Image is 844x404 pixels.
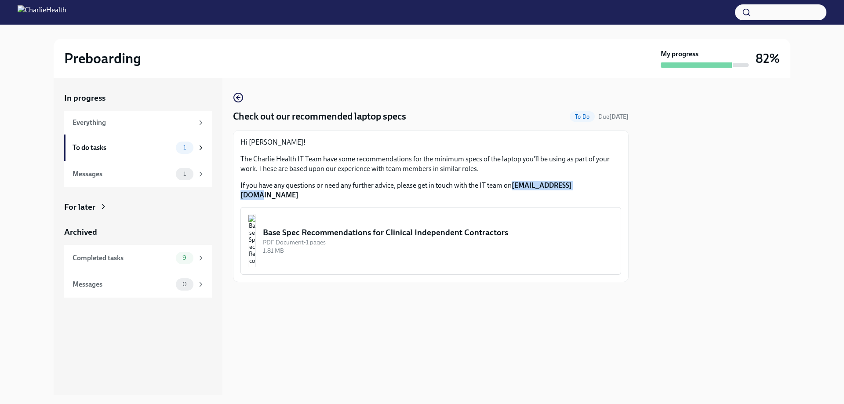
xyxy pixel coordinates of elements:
[240,207,621,275] button: Base Spec Recommendations for Clinical Independent ContractorsPDF Document•1 pages1.81 MB
[18,5,66,19] img: CharlieHealth
[178,171,191,177] span: 1
[240,138,621,147] p: Hi [PERSON_NAME]!
[248,215,256,267] img: Base Spec Recommendations for Clinical Independent Contractors
[64,245,212,271] a: Completed tasks9
[661,49,698,59] strong: My progress
[609,113,629,120] strong: [DATE]
[64,135,212,161] a: To do tasks1
[64,201,212,213] a: For later
[64,161,212,187] a: Messages1
[64,271,212,298] a: Messages0
[178,144,191,151] span: 1
[240,154,621,174] p: The Charlie Health IT Team have some recommendations for the minimum specs of the laptop you'll b...
[263,227,614,238] div: Base Spec Recommendations for Clinical Independent Contractors
[598,113,629,121] span: September 22nd, 2025 09:00
[64,111,212,135] a: Everything
[64,50,141,67] h2: Preboarding
[73,118,193,127] div: Everything
[240,181,621,200] p: If you have any questions or need any further advice, please get in touch with the IT team on
[73,169,172,179] div: Messages
[73,143,172,153] div: To do tasks
[570,113,595,120] span: To Do
[263,238,614,247] div: PDF Document • 1 pages
[73,253,172,263] div: Completed tasks
[756,51,780,66] h3: 82%
[598,113,629,120] span: Due
[73,280,172,289] div: Messages
[177,255,192,261] span: 9
[177,281,192,288] span: 0
[263,247,614,255] div: 1.81 MB
[233,110,406,123] h4: Check out our recommended laptop specs
[64,92,212,104] a: In progress
[64,201,95,213] div: For later
[64,226,212,238] a: Archived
